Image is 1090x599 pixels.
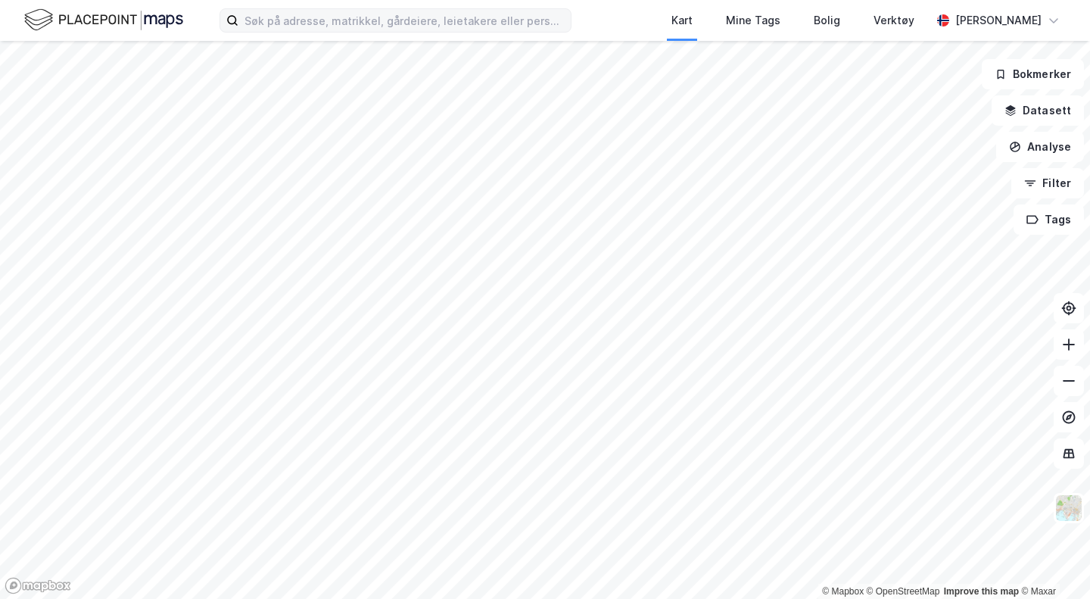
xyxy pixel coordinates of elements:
[671,11,693,30] div: Kart
[1014,526,1090,599] iframe: Chat Widget
[814,11,840,30] div: Bolig
[238,9,571,32] input: Søk på adresse, matrikkel, gårdeiere, leietakere eller personer
[874,11,914,30] div: Verktøy
[726,11,780,30] div: Mine Tags
[955,11,1042,30] div: [PERSON_NAME]
[1014,526,1090,599] div: Kontrollprogram for chat
[24,7,183,33] img: logo.f888ab2527a4732fd821a326f86c7f29.svg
